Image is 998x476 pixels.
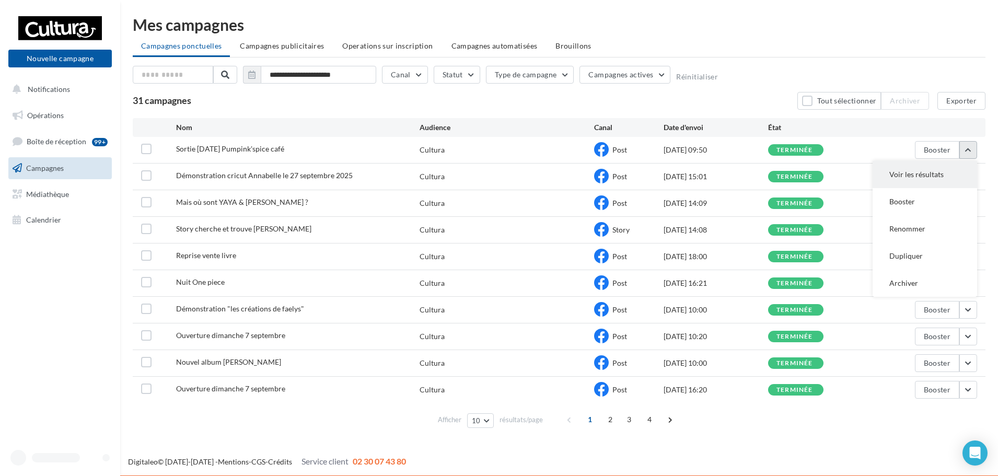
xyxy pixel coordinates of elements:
[664,358,768,368] div: [DATE] 10:00
[937,92,985,110] button: Exporter
[873,242,977,270] button: Dupliquer
[776,200,813,207] div: terminée
[128,457,158,466] a: Digitaleo
[664,145,768,155] div: [DATE] 09:50
[602,411,619,428] span: 2
[420,331,445,342] div: Cultura
[776,387,813,393] div: terminée
[6,209,114,231] a: Calendrier
[420,358,445,368] div: Cultura
[8,50,112,67] button: Nouvelle campagne
[420,171,445,182] div: Cultura
[420,122,594,133] div: Audience
[873,215,977,242] button: Renommer
[268,457,292,466] a: Crédits
[612,252,627,261] span: Post
[588,70,653,79] span: Campagnes actives
[6,78,110,100] button: Notifications
[664,331,768,342] div: [DATE] 10:20
[26,164,64,172] span: Campagnes
[612,278,627,287] span: Post
[594,122,664,133] div: Canal
[768,122,873,133] div: État
[555,41,591,50] span: Brouillons
[353,456,406,466] span: 02 30 07 43 80
[676,73,718,81] button: Réinitialiser
[915,328,959,345] button: Booster
[873,270,977,297] button: Archiver
[251,457,265,466] a: CGS
[776,147,813,154] div: terminée
[434,66,480,84] button: Statut
[664,171,768,182] div: [DATE] 15:01
[915,381,959,399] button: Booster
[133,95,191,106] span: 31 campagnes
[27,111,64,120] span: Opérations
[342,41,433,50] span: Operations sur inscription
[6,130,114,153] a: Boîte de réception99+
[664,278,768,288] div: [DATE] 16:21
[176,357,281,366] span: Nouvel album Sabrina Carpenter
[881,92,929,110] button: Archiver
[776,173,813,180] div: terminée
[486,66,574,84] button: Type de campagne
[128,457,406,466] span: © [DATE]-[DATE] - - -
[915,141,959,159] button: Booster
[664,198,768,208] div: [DATE] 14:09
[797,92,881,110] button: Tout sélectionner
[240,41,324,50] span: Campagnes publicitaires
[176,384,285,393] span: Ouverture dimanche 7 septembre
[26,215,61,224] span: Calendrier
[500,415,543,425] span: résultats/page
[612,145,627,154] span: Post
[92,138,108,146] div: 99+
[612,358,627,367] span: Post
[472,416,481,425] span: 10
[27,137,86,146] span: Boîte de réception
[776,280,813,287] div: terminée
[218,457,249,466] a: Mentions
[641,411,658,428] span: 4
[612,225,630,234] span: Story
[28,85,70,94] span: Notifications
[664,305,768,315] div: [DATE] 10:00
[621,411,637,428] span: 3
[6,105,114,126] a: Opérations
[612,385,627,394] span: Post
[776,227,813,234] div: terminée
[176,331,285,340] span: Ouverture dimanche 7 septembre
[420,251,445,262] div: Cultura
[420,278,445,288] div: Cultura
[6,183,114,205] a: Médiathèque
[776,253,813,260] div: terminée
[382,66,428,84] button: Canal
[301,456,349,466] span: Service client
[176,198,308,206] span: Mais où sont YAYA & BOBO ?
[438,415,461,425] span: Afficher
[176,122,420,133] div: Nom
[26,189,69,198] span: Médiathèque
[6,157,114,179] a: Campagnes
[962,440,988,466] div: Open Intercom Messenger
[776,333,813,340] div: terminée
[582,411,598,428] span: 1
[612,332,627,341] span: Post
[612,172,627,181] span: Post
[176,171,353,180] span: Démonstration cricut Annabelle le 27 septembre 2025
[664,225,768,235] div: [DATE] 14:08
[176,144,284,153] span: Sortie 24/09/2025 Pumpink'spice café
[579,66,670,84] button: Campagnes actives
[664,385,768,395] div: [DATE] 16:20
[664,122,768,133] div: Date d'envoi
[612,199,627,207] span: Post
[420,198,445,208] div: Cultura
[420,305,445,315] div: Cultura
[873,188,977,215] button: Booster
[873,161,977,188] button: Voir les résultats
[176,277,225,286] span: Nuit One piece
[176,304,304,313] span: Démonstration "les créations de faelys"
[915,301,959,319] button: Booster
[612,305,627,314] span: Post
[176,251,236,260] span: Reprise vente livre
[133,17,985,32] div: Mes campagnes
